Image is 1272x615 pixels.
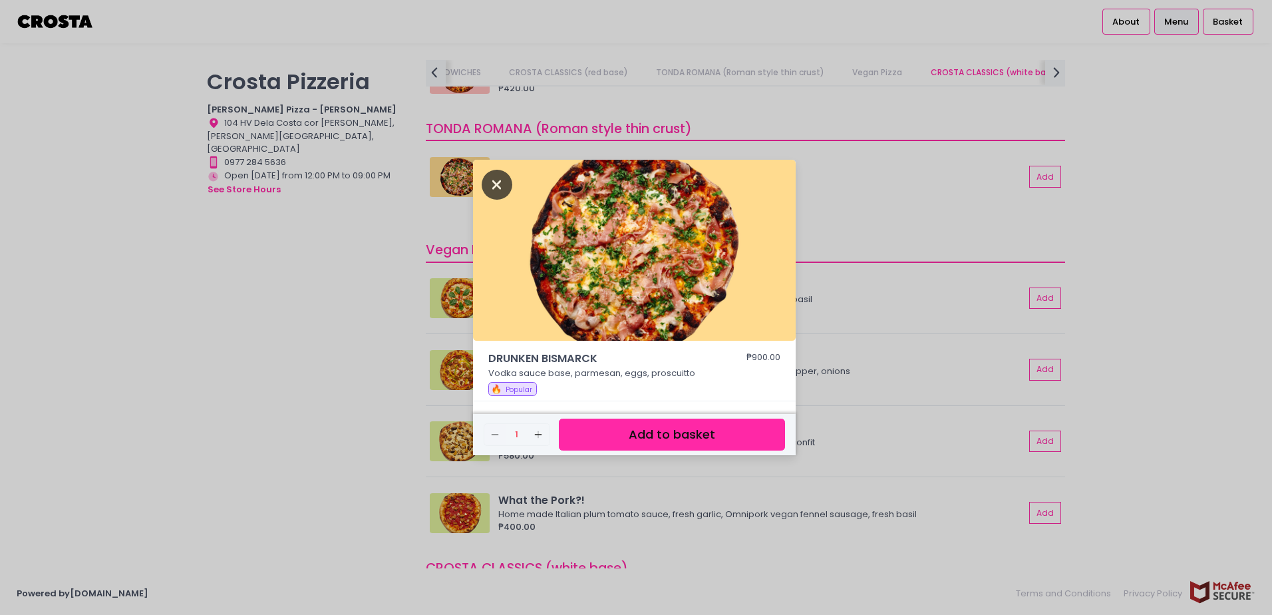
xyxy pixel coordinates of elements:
button: Add to basket [559,419,785,451]
span: DRUNKEN BISMARCK [488,351,708,367]
button: Close [482,177,512,190]
img: DRUNKEN BISMARCK [473,160,796,341]
p: Vodka sauce base, parmesan, eggs, proscuitto [488,367,781,380]
span: Popular [506,385,532,395]
span: 🔥 [491,383,502,395]
div: ₱900.00 [746,351,780,367]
